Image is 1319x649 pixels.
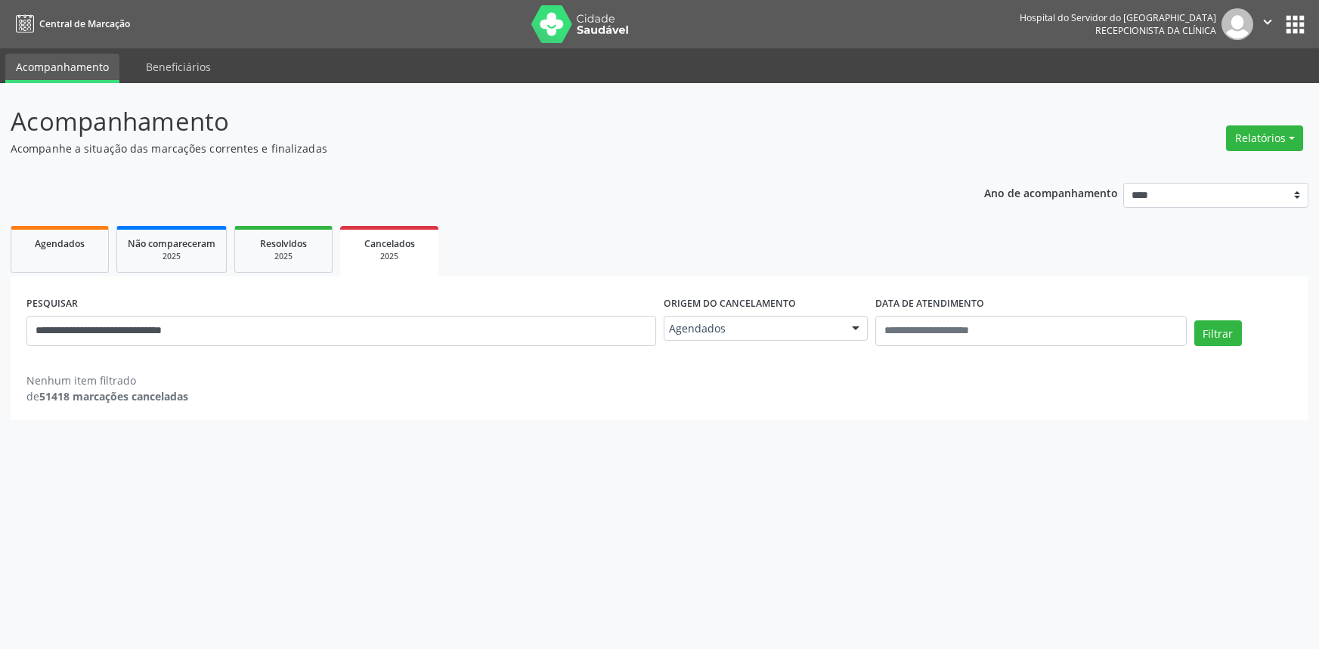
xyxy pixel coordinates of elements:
[664,292,796,316] label: Origem do cancelamento
[669,321,838,336] span: Agendados
[39,17,130,30] span: Central de Marcação
[1095,24,1216,37] span: Recepcionista da clínica
[35,237,85,250] span: Agendados
[246,251,321,262] div: 2025
[364,237,415,250] span: Cancelados
[1253,8,1282,40] button: 
[1221,8,1253,40] img: img
[26,372,188,388] div: Nenhum item filtrado
[128,237,215,250] span: Não compareceram
[1020,11,1216,24] div: Hospital do Servidor do [GEOGRAPHIC_DATA]
[39,389,188,403] strong: 51418 marcações canceladas
[351,251,428,262] div: 2025
[1194,320,1242,346] button: Filtrar
[984,183,1118,202] p: Ano de acompanhamento
[26,388,188,404] div: de
[1282,11,1308,38] button: apps
[11,11,130,36] a: Central de Marcação
[1226,125,1303,151] button: Relatórios
[135,54,221,80] a: Beneficiários
[260,237,307,250] span: Resolvidos
[875,292,984,316] label: DATA DE ATENDIMENTO
[128,251,215,262] div: 2025
[11,103,919,141] p: Acompanhamento
[5,54,119,83] a: Acompanhamento
[26,292,78,316] label: PESQUISAR
[11,141,919,156] p: Acompanhe a situação das marcações correntes e finalizadas
[1259,14,1276,30] i: 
